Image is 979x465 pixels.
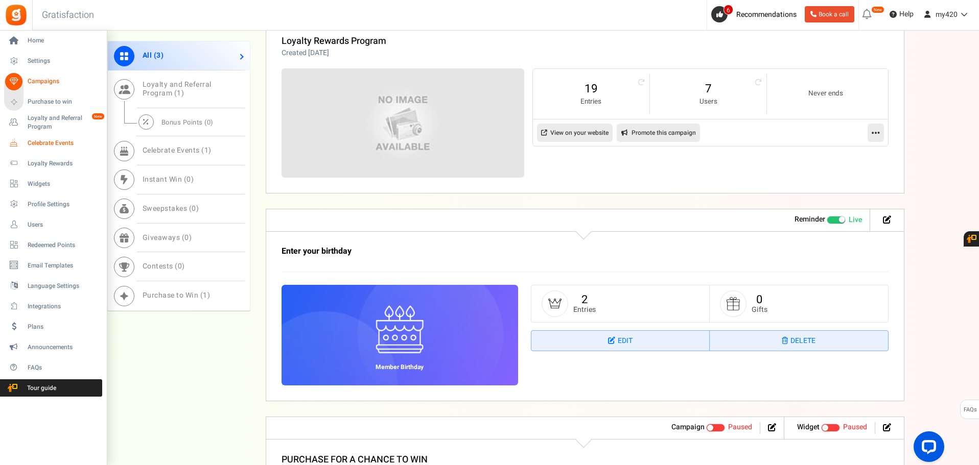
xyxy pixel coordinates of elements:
[936,9,958,20] span: my420
[5,4,28,27] img: Gratisfaction
[660,97,756,107] small: Users
[581,291,588,308] a: 2
[4,318,102,335] a: Plans
[143,232,192,242] span: Giveaways ( )
[4,216,102,233] a: Users
[5,384,76,393] span: Tour guide
[28,261,99,270] span: Email Templates
[617,124,700,142] a: Promote this campaign
[4,73,102,90] a: Campaigns
[4,195,102,213] a: Profile Settings
[843,422,867,432] span: Paused
[143,203,199,214] span: Sweepstakes ( )
[28,282,99,290] span: Language Settings
[543,97,639,107] small: Entries
[28,36,99,45] span: Home
[177,88,181,99] span: 1
[91,113,105,120] em: New
[797,422,820,432] strong: Widget
[187,174,191,185] span: 0
[849,215,862,225] span: Live
[192,203,196,214] span: 0
[543,81,639,97] a: 19
[184,232,189,242] span: 0
[710,331,888,351] a: Delete
[207,117,211,127] span: 0
[728,422,752,432] span: Paused
[28,180,99,188] span: Widgets
[143,145,212,156] span: Celebrate Events ( )
[143,290,211,301] span: Purchase to Win ( )
[711,6,801,22] a: 6 Recommendations
[573,306,596,313] small: Entries
[4,134,102,152] a: Celebrate Events
[871,6,884,13] em: New
[756,291,762,308] a: 0
[4,359,102,376] a: FAQs
[28,363,99,372] span: FAQs
[531,331,710,351] a: Edit
[156,50,161,61] span: 3
[161,117,214,127] span: Bonus Points ( )
[4,298,102,315] a: Integrations
[28,343,99,352] span: Announcements
[28,200,99,209] span: Profile Settings
[805,6,854,22] a: Book a call
[671,422,705,432] strong: Campaign
[752,306,767,313] small: Gifts
[143,79,212,99] span: Loyalty and Referral Program ( )
[4,155,102,172] a: Loyalty Rewards
[28,221,99,229] span: Users
[28,57,99,65] span: Settings
[789,422,875,434] li: Widget activated
[4,175,102,192] a: Widgets
[660,81,756,97] a: 7
[963,400,977,420] span: FAQs
[282,34,386,48] a: Loyalty Rewards Program
[28,241,99,250] span: Redeemed Points
[28,97,99,106] span: Purchase to win
[28,77,99,86] span: Campaigns
[4,93,102,111] a: Purchase to win
[282,48,386,58] p: Created [DATE]
[777,89,874,99] small: Never ends
[4,236,102,254] a: Redeemed Points
[4,277,102,295] a: Language Settings
[31,5,105,26] h3: Gratisfaction
[28,159,99,168] span: Loyalty Rewards
[28,302,99,311] span: Integrations
[28,114,102,131] span: Loyalty and Referral Program
[897,9,914,19] span: Help
[885,6,918,22] a: Help
[203,290,207,301] span: 1
[28,139,99,148] span: Celebrate Events
[143,174,194,185] span: Instant Win ( )
[282,247,767,256] h3: Enter your birthday
[4,32,102,50] a: Home
[143,261,185,272] span: Contests ( )
[368,364,431,371] h6: Member Birthday
[204,145,209,156] span: 1
[795,214,825,225] strong: Reminder
[4,338,102,356] a: Announcements
[4,53,102,70] a: Settings
[178,261,182,272] span: 0
[724,5,733,15] span: 6
[28,323,99,331] span: Plans
[143,50,164,61] span: All ( )
[537,124,613,142] a: View on your website
[4,114,102,131] a: Loyalty and Referral Program New
[736,9,797,20] span: Recommendations
[4,257,102,274] a: Email Templates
